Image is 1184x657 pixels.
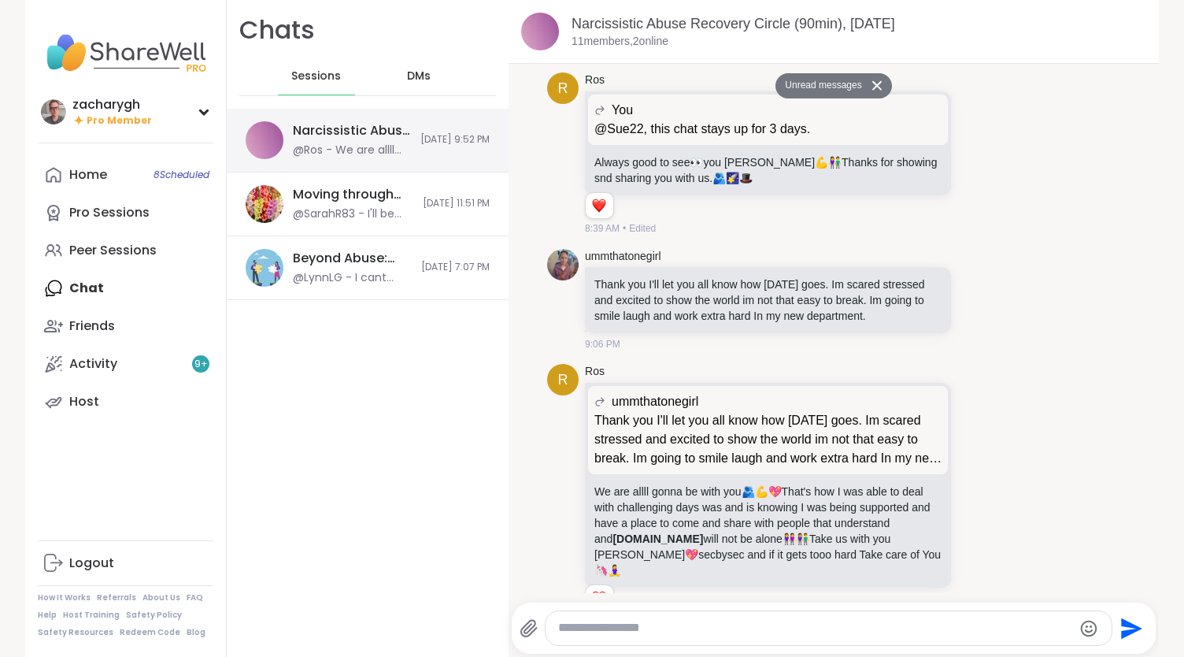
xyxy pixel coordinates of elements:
[69,393,99,410] div: Host
[293,122,411,139] div: Narcissistic Abuse Recovery Circle (90min), [DATE]
[293,186,413,203] div: Moving through [GEOGRAPHIC_DATA], [DATE]
[38,194,213,232] a: Pro Sessions
[69,317,115,335] div: Friends
[38,345,213,383] a: Activity9+
[87,114,152,128] span: Pro Member
[594,484,942,578] p: We are allll gonna be with you That's how I was able to deal with challenging days was and is kno...
[1079,619,1098,638] button: Emoji picker
[623,221,626,236] span: •
[558,78,568,99] span: R
[585,337,620,351] span: 9:06 PM
[585,364,605,380] a: Ros
[547,249,579,280] img: https://sharewell-space-live.sfo3.digitaloceanspaces.com/user-generated/f2ffc752-14c4-4496-904f-b...
[423,197,490,210] span: [DATE] 11:51 PM
[293,143,411,158] div: @Ros - We are allll gonna be with you 🫂💪💖That's how I was able to deal with challenging days was ...
[246,185,283,223] img: Moving through Grief, Sep 05
[69,204,150,221] div: Pro Sessions
[194,358,208,371] span: 9 +
[293,270,412,286] div: @LynnLG - I cant hear anything. Sharewell is awful [DATE].
[828,156,842,169] span: 👫
[63,610,120,621] a: Host Training
[38,383,213,421] a: Host
[755,485,768,498] span: 💪
[594,411,942,468] p: Thank you I'll let you all know how [DATE] goes. Im scared stressed and excited to show the world...
[291,69,341,84] span: Sessions
[38,156,213,194] a: Home8Scheduled
[69,242,157,259] div: Peer Sessions
[38,610,57,621] a: Help
[586,193,613,218] div: Reaction list
[783,533,796,545] span: 👭
[572,34,668,50] p: 11 members, 2 online
[142,592,180,603] a: About Us
[293,206,413,222] div: @SarahR83 - I'll be doing 1 a day for a couple weeks at least,,, all different times
[38,232,213,269] a: Peer Sessions
[742,485,755,498] span: 🫂
[796,533,809,545] span: 👫
[429,69,442,82] iframe: Spotlight
[739,172,753,184] span: 🎩
[594,154,942,186] p: Always good to see you [PERSON_NAME] Thanks for showing snd sharing you with us.
[590,199,607,212] button: Reactions: love
[38,627,113,638] a: Safety Resources
[558,620,1072,637] textarea: Type your message
[815,156,828,169] span: 💪
[187,627,205,638] a: Blog
[768,485,782,498] span: 💖
[726,172,739,184] span: 🌠
[558,369,568,391] span: R
[586,585,613,611] div: Reaction list
[612,101,633,120] span: You
[293,250,412,267] div: Beyond Abuse: Healing After No-Contact, [DATE]
[41,99,66,124] img: zacharygh
[712,172,726,184] span: 🫂
[97,592,136,603] a: Referrals
[38,544,213,582] a: Logout
[612,533,703,545] a: [DOMAIN_NAME]
[38,592,91,603] a: How It Works
[585,249,661,265] a: ummthatonegirl
[187,592,203,603] a: FAQ
[38,25,213,80] img: ShareWell Nav Logo
[126,610,182,621] a: Safety Policy
[585,72,605,88] a: Ros
[420,133,490,147] span: [DATE] 9:52 PM
[590,592,607,604] button: Reactions: love
[775,73,866,98] button: Unread messages
[594,564,608,577] span: 🦄
[69,555,114,572] div: Logout
[69,166,107,184] div: Home
[572,16,895,32] a: Narcissistic Abuse Recovery Circle (90min), [DATE]
[72,96,152,113] div: zacharygh
[421,261,490,274] span: [DATE] 7:07 PM
[612,392,698,411] span: ummthatonegirl
[685,548,698,561] span: 💖
[1112,611,1148,646] button: Send
[69,355,117,373] div: Activity
[690,156,703,169] span: 👀
[594,277,942,324] p: Thank you I'll let you all know how [DATE] goes. Im scared stressed and excited to show the world...
[407,69,431,84] span: DMs
[154,169,209,181] span: 8 Scheduled
[120,627,180,638] a: Redeem Code
[594,120,942,139] p: @Sue22, this chat stays up for 3 days.
[246,249,283,287] img: Beyond Abuse: Healing After No-Contact, Sep 06
[585,221,620,236] span: 8:39 AM
[629,221,656,236] span: Edited
[239,13,315,48] h1: Chats
[521,13,559,50] img: Narcissistic Abuse Recovery Circle (90min), Sep 07
[38,307,213,345] a: Friends
[246,121,283,159] img: Narcissistic Abuse Recovery Circle (90min), Sep 07
[608,564,621,577] span: 🧘‍♀️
